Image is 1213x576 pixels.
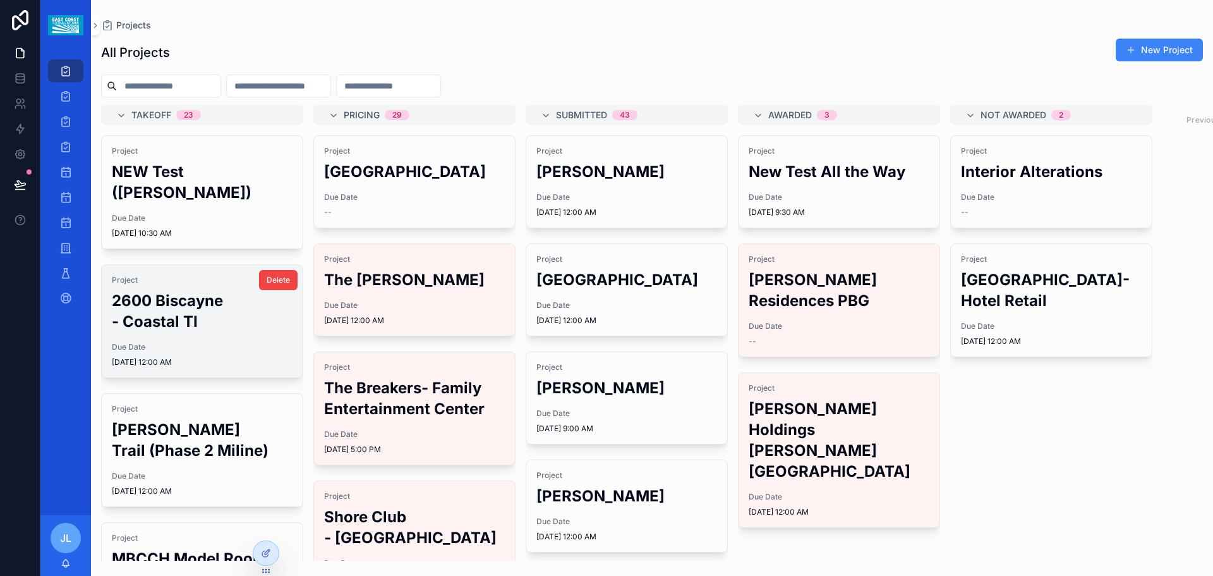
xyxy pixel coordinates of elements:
span: Submitted [556,109,607,121]
h2: MBCCH Model Rooms [112,548,293,569]
h1: All Projects [101,44,170,61]
h2: Interior Alterations [961,161,1142,182]
a: Projects [101,19,151,32]
h2: The Breakers- Family Entertainment Center [324,377,505,419]
span: [DATE] 10:30 AM [112,228,293,238]
div: 43 [620,110,630,120]
a: ProjectNew Test All the WayDue Date[DATE] 9:30 AM [738,135,940,228]
span: [DATE] 5:00 PM [324,444,505,455]
h2: [GEOGRAPHIC_DATA]- Hotel Retail [961,269,1142,311]
h2: Shore Club - [GEOGRAPHIC_DATA] [324,506,505,548]
span: Project [536,146,717,156]
h2: New Test All the Way [749,161,929,182]
span: Due Date [324,429,505,439]
h2: [GEOGRAPHIC_DATA] [536,269,717,290]
a: ProjectThe [PERSON_NAME]Due Date[DATE] 12:00 AM [313,243,516,336]
span: [DATE] 12:00 AM [324,316,505,326]
span: JL [60,530,71,546]
span: Project [324,254,505,264]
button: Delete [259,270,298,290]
span: Due Date [324,300,505,310]
h2: NEW Test ([PERSON_NAME]) [112,161,293,203]
span: Project [324,146,505,156]
div: 3 [824,110,830,120]
span: Project [112,146,293,156]
span: Project [536,470,717,481]
h2: [GEOGRAPHIC_DATA] [324,161,505,182]
h2: The [PERSON_NAME] [324,269,505,290]
h2: [PERSON_NAME] Residences PBG [749,269,929,311]
a: Project[PERSON_NAME] Trail (Phase 2 Miline)Due Date[DATE] 12:00 AM [101,393,303,507]
a: ProjectNEW Test ([PERSON_NAME])Due Date[DATE] 10:30 AM [101,135,303,249]
span: Pricing [344,109,380,121]
span: Due Date [112,342,293,352]
span: Due Date [961,192,1142,202]
span: [DATE] 9:30 AM [749,207,929,218]
span: Due Date [961,321,1142,331]
span: Due Date [324,192,505,202]
span: Project [536,362,717,372]
a: Project[PERSON_NAME]Due Date[DATE] 12:00 AM [526,460,728,553]
div: 23 [184,110,193,120]
h2: [PERSON_NAME] [536,486,717,506]
span: Due Date [749,321,929,331]
span: Due Date [536,300,717,310]
h2: [PERSON_NAME] Trail (Phase 2 Miline) [112,419,293,461]
span: Takeoff [131,109,171,121]
a: Project[GEOGRAPHIC_DATA]Due Date-- [313,135,516,228]
h2: [PERSON_NAME] [536,377,717,398]
span: Awarded [768,109,812,121]
h2: 2600 Biscayne - Coastal TI [112,290,293,332]
div: 2 [1059,110,1063,120]
a: Project[PERSON_NAME] Residences PBGDue Date-- [738,243,940,357]
span: Due Date [324,558,505,568]
a: ProjectThe Breakers- Family Entertainment CenterDue Date[DATE] 5:00 PM [313,352,516,465]
span: Project [961,146,1142,156]
span: -- [961,207,969,218]
a: Project[PERSON_NAME]Due Date[DATE] 9:00 AM [526,352,728,444]
span: Project [749,254,929,264]
a: Project[PERSON_NAME]Due Date[DATE] 12:00 AM [526,135,728,228]
span: [DATE] 12:00 AM [112,357,293,367]
span: Project [961,254,1142,264]
span: [DATE] 12:00 AM [536,316,717,326]
span: Project [536,254,717,264]
a: ProjectInterior AlterationsDue Date-- [950,135,1152,228]
span: Due Date [536,408,717,419]
span: [DATE] 12:00 AM [112,486,293,496]
span: Due Date [749,492,929,502]
span: Due Date [112,213,293,223]
div: scrollable content [40,51,91,326]
span: [DATE] 12:00 AM [536,207,717,218]
span: Project [112,275,293,285]
span: -- [749,336,756,346]
a: Project[PERSON_NAME] Holdings [PERSON_NAME][GEOGRAPHIC_DATA]Due Date[DATE] 12:00 AM [738,372,940,528]
span: [DATE] 12:00 AM [961,336,1142,346]
span: Project [112,533,293,543]
span: Due Date [749,192,929,202]
h2: [PERSON_NAME] [536,161,717,182]
span: -- [324,207,332,218]
span: Not Awarded [981,109,1046,121]
a: Project[GEOGRAPHIC_DATA]Due Date[DATE] 12:00 AM [526,243,728,336]
span: [DATE] 12:00 AM [536,532,717,542]
span: Project [324,362,505,372]
span: Project [324,491,505,501]
span: [DATE] 12:00 AM [749,507,929,517]
h2: [PERSON_NAME] Holdings [PERSON_NAME][GEOGRAPHIC_DATA] [749,398,929,482]
span: Due Date [112,471,293,481]
a: Project2600 Biscayne - Coastal TIDue Date[DATE] 12:00 AMDelete [101,264,303,378]
span: Delete [267,275,290,285]
span: Project [749,146,929,156]
img: App logo [48,15,83,35]
span: Project [749,383,929,393]
span: Projects [116,19,151,32]
span: Due Date [536,192,717,202]
a: Project[GEOGRAPHIC_DATA]- Hotel RetailDue Date[DATE] 12:00 AM [950,243,1152,357]
span: Due Date [536,517,717,527]
button: New Project [1116,39,1203,61]
span: Project [112,404,293,414]
div: 29 [392,110,402,120]
span: [DATE] 9:00 AM [536,424,717,434]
